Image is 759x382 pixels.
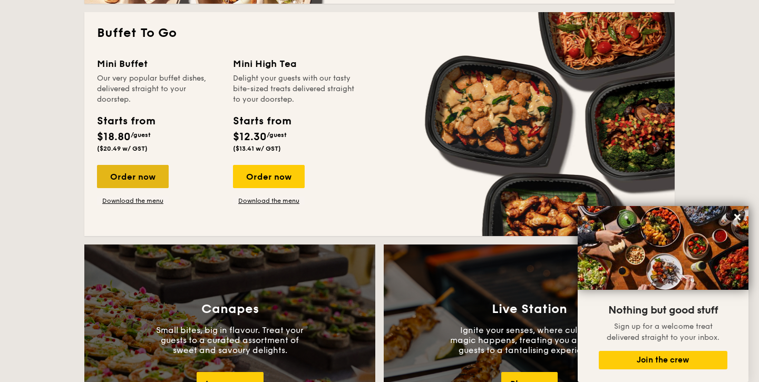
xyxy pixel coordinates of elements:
div: Starts from [97,113,154,129]
img: DSC07876-Edit02-Large.jpeg [578,206,748,290]
button: Close [729,209,746,226]
h3: Live Station [492,302,567,317]
button: Join the crew [599,351,727,369]
div: Order now [97,165,169,188]
span: /guest [267,131,287,139]
div: Starts from [233,113,290,129]
div: Order now [233,165,305,188]
div: Our very popular buffet dishes, delivered straight to your doorstep. [97,73,220,105]
div: Mini Buffet [97,56,220,71]
span: Sign up for a welcome treat delivered straight to your inbox. [607,322,719,342]
p: Ignite your senses, where culinary magic happens, treating you and your guests to a tantalising e... [450,325,608,355]
span: $18.80 [97,131,131,143]
span: ($13.41 w/ GST) [233,145,281,152]
span: ($20.49 w/ GST) [97,145,148,152]
h3: Canapes [201,302,259,317]
a: Download the menu [233,197,305,205]
span: $12.30 [233,131,267,143]
div: Mini High Tea [233,56,356,71]
a: Download the menu [97,197,169,205]
p: Small bites, big in flavour. Treat your guests to a curated assortment of sweet and savoury delig... [151,325,309,355]
div: Delight your guests with our tasty bite-sized treats delivered straight to your doorstep. [233,73,356,105]
span: /guest [131,131,151,139]
h2: Buffet To Go [97,25,662,42]
span: Nothing but good stuff [608,304,718,317]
